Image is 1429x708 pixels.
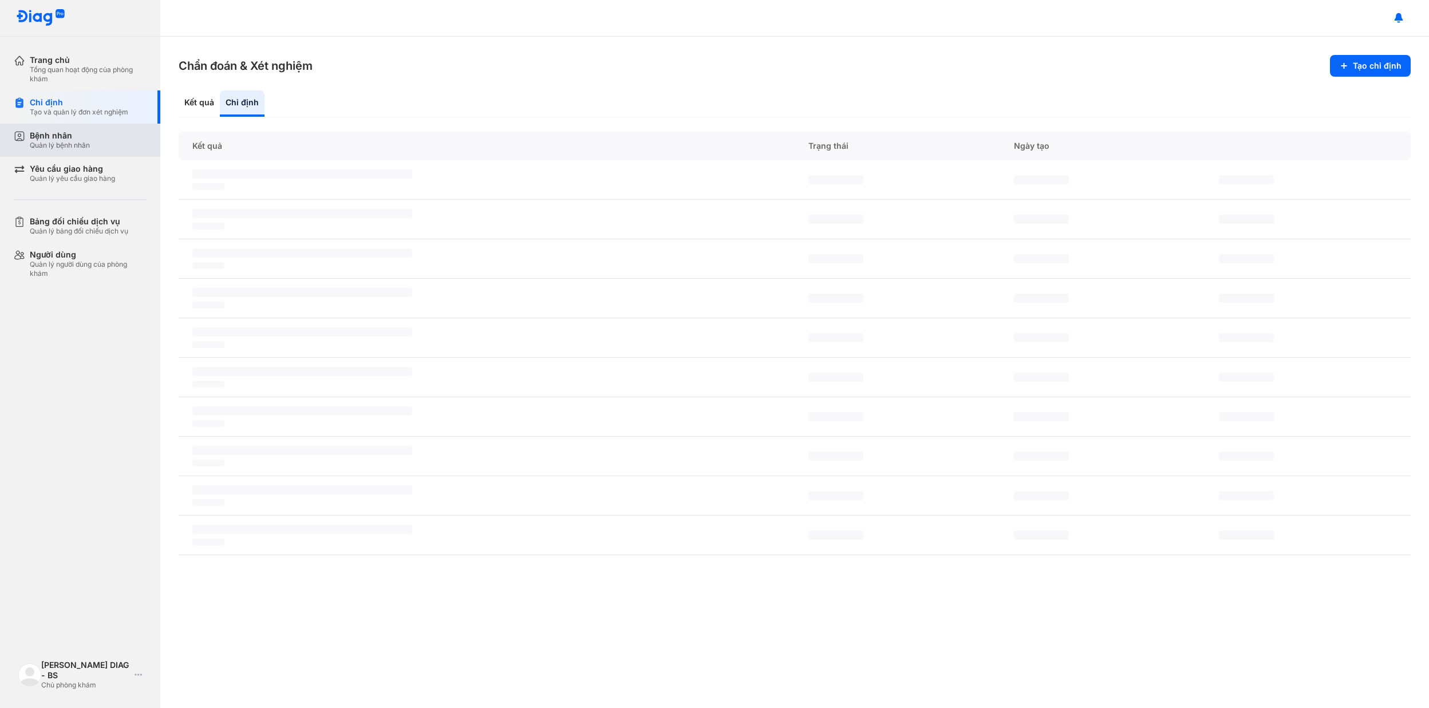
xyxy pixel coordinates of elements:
[41,681,130,690] div: Chủ phòng khám
[30,164,115,174] div: Yêu cầu giao hàng
[808,531,863,540] span: ‌
[1014,412,1069,421] span: ‌
[41,660,130,681] div: [PERSON_NAME] DIAG - BS
[192,183,224,190] span: ‌
[808,491,863,500] span: ‌
[192,288,412,297] span: ‌
[1219,452,1274,461] span: ‌
[1219,254,1274,263] span: ‌
[808,452,863,461] span: ‌
[1219,294,1274,303] span: ‌
[192,381,224,387] span: ‌
[192,262,224,269] span: ‌
[18,663,41,686] img: logo
[808,254,863,263] span: ‌
[1330,55,1411,77] button: Tạo chỉ định
[192,406,412,416] span: ‌
[1014,452,1069,461] span: ‌
[1014,333,1069,342] span: ‌
[808,294,863,303] span: ‌
[30,141,90,150] div: Quản lý bệnh nhân
[1219,175,1274,184] span: ‌
[1014,491,1069,500] span: ‌
[192,485,412,495] span: ‌
[30,130,90,141] div: Bệnh nhân
[30,216,128,227] div: Bảng đối chiếu dịch vụ
[1219,333,1274,342] span: ‌
[179,90,220,117] div: Kết quả
[808,412,863,421] span: ‌
[192,420,224,427] span: ‌
[30,55,147,65] div: Trang chủ
[192,539,224,545] span: ‌
[16,9,65,27] img: logo
[192,341,224,348] span: ‌
[30,108,128,117] div: Tạo và quản lý đơn xét nghiệm
[192,209,412,218] span: ‌
[192,525,412,534] span: ‌
[1219,373,1274,382] span: ‌
[220,90,265,117] div: Chỉ định
[1000,132,1206,160] div: Ngày tạo
[179,58,313,74] h3: Chẩn đoán & Xét nghiệm
[1219,412,1274,421] span: ‌
[192,248,412,258] span: ‌
[30,174,115,183] div: Quản lý yêu cầu giao hàng
[1014,215,1069,224] span: ‌
[192,302,224,308] span: ‌
[1014,531,1069,540] span: ‌
[1014,373,1069,382] span: ‌
[192,327,412,337] span: ‌
[808,175,863,184] span: ‌
[192,169,412,179] span: ‌
[192,223,224,230] span: ‌
[1014,294,1069,303] span: ‌
[808,333,863,342] span: ‌
[192,446,412,455] span: ‌
[808,373,863,382] span: ‌
[1014,254,1069,263] span: ‌
[30,227,128,236] div: Quản lý bảng đối chiếu dịch vụ
[808,215,863,224] span: ‌
[1014,175,1069,184] span: ‌
[1219,491,1274,500] span: ‌
[1219,215,1274,224] span: ‌
[30,65,147,84] div: Tổng quan hoạt động của phòng khám
[192,367,412,376] span: ‌
[795,132,1000,160] div: Trạng thái
[179,132,795,160] div: Kết quả
[192,499,224,506] span: ‌
[192,460,224,466] span: ‌
[30,260,147,278] div: Quản lý người dùng của phòng khám
[1219,531,1274,540] span: ‌
[30,250,147,260] div: Người dùng
[30,97,128,108] div: Chỉ định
